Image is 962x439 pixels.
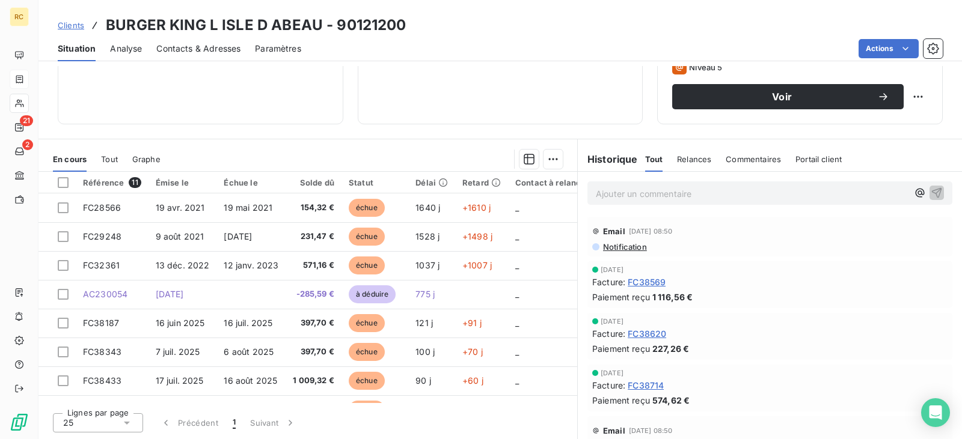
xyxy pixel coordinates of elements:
[224,202,272,213] span: 19 mai 2021
[462,260,492,270] span: +1007 j
[83,202,121,213] span: FC28566
[63,417,73,429] span: 25
[349,401,385,419] span: échue
[224,178,278,187] div: Échue le
[349,256,385,274] span: échue
[415,260,440,270] span: 1037 j
[726,154,781,164] span: Commentaires
[592,394,650,407] span: Paiement reçu
[415,231,440,241] span: 1528 j
[83,375,121,386] span: FC38433
[83,177,141,188] div: Référence
[415,375,431,386] span: 90 j
[349,199,385,217] span: échue
[515,260,519,270] span: _
[592,327,625,340] span: Facture :
[83,231,121,241] span: FC29248
[921,398,950,427] div: Open Intercom Messenger
[687,92,877,101] span: Voir
[106,14,406,36] h3: BURGER KING L ISLE D ABEAU - 90121200
[462,231,492,241] span: +1498 j
[415,318,433,328] span: 121 j
[652,394,690,407] span: 574,62 €
[58,20,84,30] span: Clients
[515,347,519,357] span: _
[462,318,482,328] span: +91 j
[156,202,205,213] span: 19 avr. 2021
[156,43,240,55] span: Contacts & Adresses
[349,343,385,361] span: échue
[156,260,210,270] span: 13 déc. 2022
[515,231,519,241] span: _
[859,39,919,58] button: Actions
[20,115,33,126] span: 21
[415,289,435,299] span: 775 j
[349,285,396,303] span: à déduire
[603,426,625,435] span: Email
[225,410,243,435] button: 1
[349,228,385,246] span: échue
[628,276,666,288] span: FC38569
[652,342,689,355] span: 227,26 €
[462,347,483,357] span: +70 j
[349,314,385,332] span: échue
[462,375,483,386] span: +60 j
[293,375,334,387] span: 1 009,32 €
[293,288,334,300] span: -285,59 €
[349,178,401,187] div: Statut
[603,226,625,236] span: Email
[156,318,205,328] span: 16 juin 2025
[156,375,204,386] span: 17 juil. 2025
[629,228,673,235] span: [DATE] 08:50
[156,231,204,241] span: 9 août 2021
[224,347,274,357] span: 6 août 2025
[293,202,334,214] span: 154,32 €
[415,178,448,187] div: Délai
[224,231,252,241] span: [DATE]
[795,154,842,164] span: Portail client
[601,318,623,325] span: [DATE]
[58,43,96,55] span: Situation
[233,417,236,429] span: 1
[293,346,334,358] span: 397,70 €
[652,291,693,303] span: 1 116,56 €
[83,318,119,328] span: FC38187
[255,43,301,55] span: Paramètres
[677,154,711,164] span: Relances
[689,62,722,72] span: Niveau 5
[672,84,904,109] button: Voir
[592,342,650,355] span: Paiement reçu
[10,413,29,432] img: Logo LeanPay
[156,347,200,357] span: 7 juil. 2025
[415,202,440,213] span: 1640 j
[10,7,29,26] div: RC
[462,178,501,187] div: Retard
[58,19,84,31] a: Clients
[53,154,87,164] span: En cours
[515,375,519,386] span: _
[156,289,184,299] span: [DATE]
[515,178,604,187] div: Contact à relancer
[153,410,225,435] button: Précédent
[601,369,623,377] span: [DATE]
[293,231,334,243] span: 231,47 €
[629,427,673,434] span: [DATE] 08:50
[415,347,435,357] span: 100 j
[515,289,519,299] span: _
[628,379,664,392] span: FC38714
[83,347,121,357] span: FC38343
[578,152,638,166] h6: Historique
[592,276,625,288] span: Facture :
[224,260,278,270] span: 12 janv. 2023
[156,178,210,187] div: Émise le
[462,202,491,213] span: +1610 j
[293,317,334,329] span: 397,70 €
[101,154,118,164] span: Tout
[628,327,666,340] span: FC38620
[592,291,650,303] span: Paiement reçu
[592,379,625,392] span: Facture :
[83,289,127,299] span: AC230054
[293,259,334,271] span: 571,16 €
[83,260,120,270] span: FC32361
[515,202,519,213] span: _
